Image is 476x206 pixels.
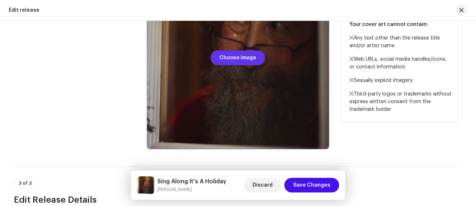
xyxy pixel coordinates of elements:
[219,50,256,65] span: Choose image
[284,178,339,192] button: Save Changes
[14,194,462,206] h3: Edit Release Details
[349,90,453,113] p: Third-party logos or trademarks without express written consent from the trademark holder
[157,186,226,193] small: Sing Along It's A Holiday
[349,21,453,29] p: Your cover art cannot contain:
[244,178,281,192] button: Discard
[349,77,453,85] p: Sexually explicit imagery
[253,178,273,192] span: Discard
[349,56,453,71] p: Web URLs, social media handles/icons, or contact information
[293,178,330,192] span: Save Changes
[157,177,226,186] h5: Sing Along It's A Holiday
[137,176,154,194] img: 79d7068b-4c57-4e23-b2f1-d6c0848247ee
[349,34,453,50] p: Any text other than the release title and/or artist name
[211,50,265,65] button: Choose image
